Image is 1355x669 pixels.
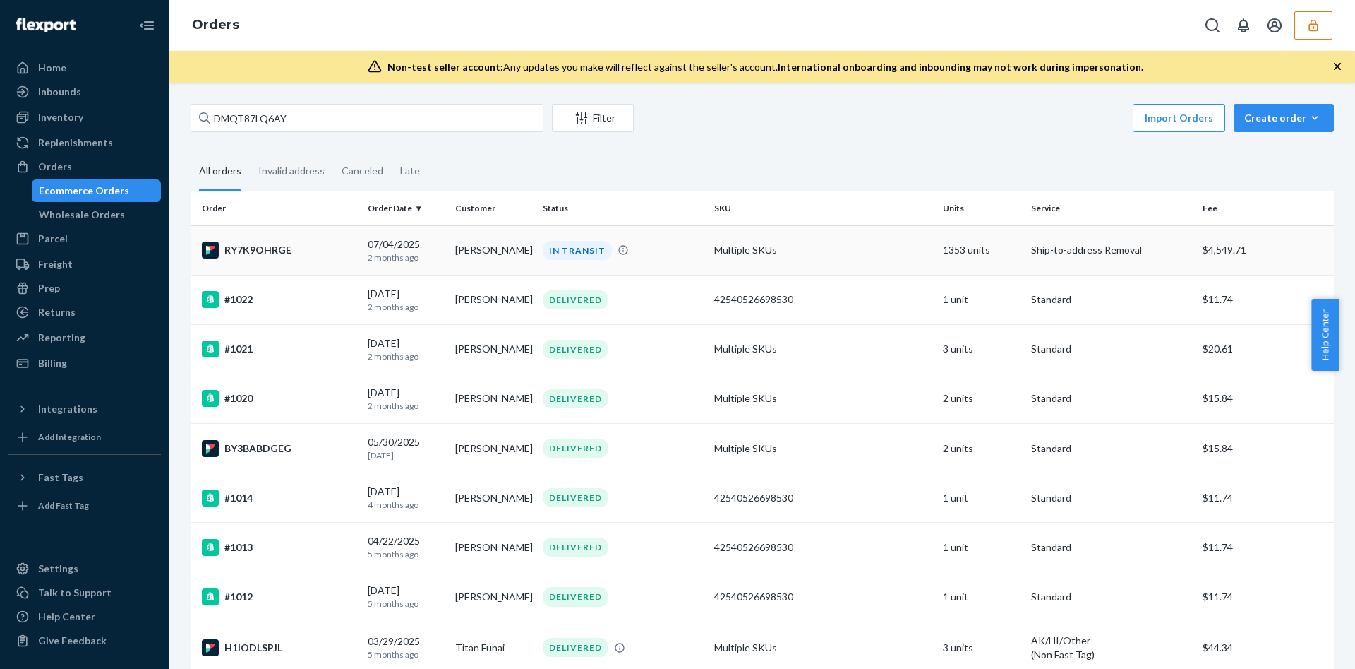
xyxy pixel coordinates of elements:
[1260,11,1289,40] button: Open account menu
[38,281,60,295] div: Prep
[8,57,161,79] a: Home
[937,523,1025,572] td: 1 unit
[202,341,356,357] div: #1021
[38,85,81,99] div: Inbounds
[709,324,937,374] td: Multiple SKUs
[450,473,537,523] td: [PERSON_NAME]
[1244,111,1323,125] div: Create order
[38,356,67,370] div: Billing
[1197,424,1334,473] td: $15.84
[258,153,325,189] div: Invalid address
[199,153,241,191] div: All orders
[450,572,537,622] td: [PERSON_NAME]
[202,539,356,556] div: #1013
[543,439,608,458] div: DELIVERED
[368,251,444,264] p: 2 months ago
[714,491,932,505] div: 42540526698530
[1031,540,1191,555] p: Standard
[368,449,444,461] p: [DATE]
[937,324,1025,374] td: 3 units
[368,386,444,412] div: [DATE]
[368,598,444,610] p: 5 months ago
[537,191,709,225] th: Status
[8,301,161,324] a: Returns
[1197,473,1334,523] td: $11.74
[32,203,162,226] a: Wholesale Orders
[1025,225,1197,275] td: Ship-to-address Removal
[8,131,161,154] a: Replenishments
[937,473,1025,523] td: 1 unit
[8,326,161,349] a: Reporting
[368,287,444,313] div: [DATE]
[709,374,937,423] td: Multiple SKUs
[38,136,113,150] div: Replenishments
[714,292,932,307] div: 42540526698530
[38,562,78,576] div: Settings
[709,191,937,225] th: SKU
[1197,191,1334,225] th: Fee
[368,485,444,511] div: [DATE]
[937,572,1025,622] td: 1 unit
[543,340,608,359] div: DELIVERED
[1031,648,1191,662] div: (Non Fast Tag)
[38,305,76,319] div: Returns
[202,291,356,308] div: #1022
[1229,11,1258,40] button: Open notifications
[32,179,162,202] a: Ecommerce Orders
[38,470,83,485] div: Fast Tags
[1311,299,1339,371] button: Help Center
[1031,442,1191,456] p: Standard
[38,499,89,511] div: Add Fast Tag
[543,488,608,507] div: DELIVERED
[1197,523,1334,572] td: $11.74
[543,538,608,557] div: DELIVERED
[450,523,537,572] td: [PERSON_NAME]
[8,81,161,103] a: Inbounds
[450,424,537,473] td: [PERSON_NAME]
[450,275,537,324] td: [PERSON_NAME]
[38,257,73,271] div: Freight
[368,634,444,661] div: 03/29/2025
[202,440,356,457] div: BY3BABDGEG
[1025,191,1197,225] th: Service
[368,584,444,610] div: [DATE]
[543,587,608,606] div: DELIVERED
[202,490,356,507] div: #1014
[16,18,76,32] img: Flexport logo
[937,275,1025,324] td: 1 unit
[1197,374,1334,423] td: $15.84
[368,649,444,661] p: 5 months ago
[1197,275,1334,324] td: $11.74
[543,241,612,260] div: IN TRANSIT
[450,225,537,275] td: [PERSON_NAME]
[450,374,537,423] td: [PERSON_NAME]
[387,60,1143,74] div: Any updates you make will reflect against the seller's account.
[543,290,608,309] div: DELIVERED
[1031,491,1191,505] p: Standard
[8,557,161,580] a: Settings
[8,398,161,420] button: Integrations
[202,242,356,259] div: RY7K9OHRGE
[38,331,85,345] div: Reporting
[192,17,239,32] a: Orders
[1031,634,1191,648] p: AK/HI/Other
[8,466,161,489] button: Fast Tags
[38,232,68,246] div: Parcel
[368,301,444,313] p: 2 months ago
[1197,572,1334,622] td: $11.74
[368,499,444,511] p: 4 months ago
[714,540,932,555] div: 42540526698530
[8,426,161,449] a: Add Integration
[38,110,83,124] div: Inventory
[191,104,543,132] input: Search orders
[181,5,251,46] ol: breadcrumbs
[1133,104,1225,132] button: Import Orders
[368,400,444,412] p: 2 months ago
[133,11,161,40] button: Close Navigation
[450,324,537,374] td: [PERSON_NAME]
[8,495,161,517] a: Add Fast Tag
[714,590,932,604] div: 42540526698530
[368,534,444,560] div: 04/22/2025
[8,629,161,652] button: Give Feedback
